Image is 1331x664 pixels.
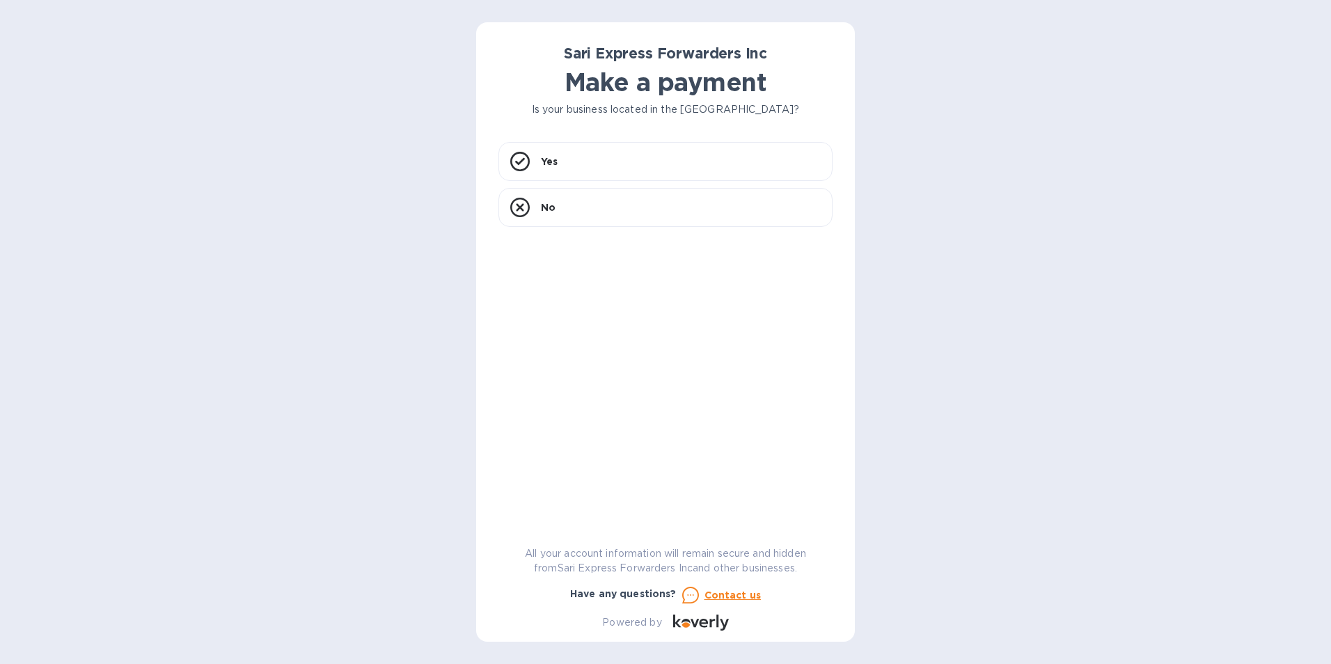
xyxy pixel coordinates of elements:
p: Powered by [602,615,661,630]
p: All your account information will remain secure and hidden from Sari Express Forwarders Inc and o... [498,546,833,576]
b: Sari Express Forwarders Inc [564,45,767,62]
h1: Make a payment [498,68,833,97]
b: Have any questions? [570,588,677,599]
p: Is your business located in the [GEOGRAPHIC_DATA]? [498,102,833,117]
p: No [541,200,556,214]
p: Yes [541,155,558,168]
u: Contact us [704,590,762,601]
